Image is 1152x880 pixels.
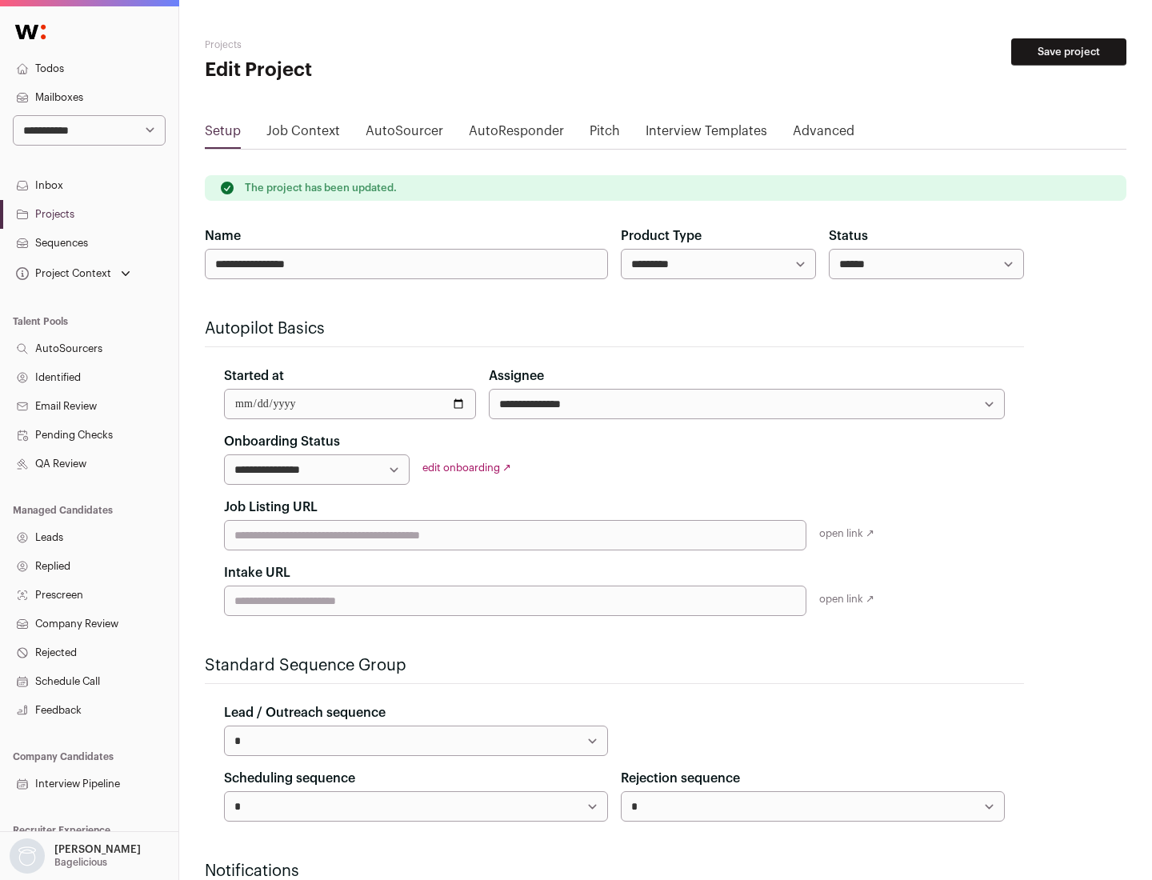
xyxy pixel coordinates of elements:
h2: Autopilot Basics [205,318,1024,340]
a: Pitch [590,122,620,147]
label: Intake URL [224,563,290,582]
a: Setup [205,122,241,147]
p: The project has been updated. [245,182,397,194]
label: Job Listing URL [224,498,318,517]
img: Wellfound [6,16,54,48]
div: Project Context [13,267,111,280]
button: Open dropdown [6,838,144,874]
label: Status [829,226,868,246]
h2: Standard Sequence Group [205,654,1024,677]
p: [PERSON_NAME] [54,843,141,856]
a: Interview Templates [646,122,767,147]
label: Lead / Outreach sequence [224,703,386,722]
label: Onboarding Status [224,432,340,451]
h1: Edit Project [205,58,512,83]
label: Scheduling sequence [224,769,355,788]
button: Open dropdown [13,262,134,285]
img: nopic.png [10,838,45,874]
h2: Projects [205,38,512,51]
button: Save project [1011,38,1126,66]
p: Bagelicious [54,856,107,869]
a: edit onboarding ↗ [422,462,511,473]
a: Advanced [793,122,854,147]
label: Started at [224,366,284,386]
a: AutoSourcer [366,122,443,147]
label: Name [205,226,241,246]
label: Rejection sequence [621,769,740,788]
label: Product Type [621,226,702,246]
a: AutoResponder [469,122,564,147]
label: Assignee [489,366,544,386]
a: Job Context [266,122,340,147]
